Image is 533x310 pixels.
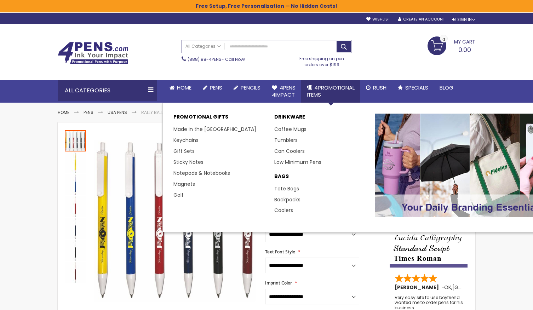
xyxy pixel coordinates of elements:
a: Home [164,80,197,96]
a: Notepads & Notebooks [173,170,230,177]
a: Coffee Mugs [274,126,306,133]
img: font-personalization-examples [390,199,468,268]
a: Pens [84,109,93,115]
a: 4Pens4impact [266,80,301,103]
a: Pens [197,80,228,96]
a: All Categories [182,40,224,52]
a: Pencils [228,80,266,96]
img: Rally Ballpoint Retractable Stick Pen - Solid Colors [65,174,86,195]
a: BAGS [274,173,368,183]
span: Rush [373,84,386,91]
a: Blog [434,80,459,96]
a: Magnets [173,180,195,188]
a: Can Coolers [274,148,305,155]
img: Rally Ballpoint Retractable Stick Pen - Solid Colors [65,152,86,173]
li: Rally Ballpoint Retractable Stick Pen - Solid Colors [141,110,261,115]
div: Free shipping on pen orders over $199 [292,53,352,67]
div: Rally Ballpoint Retractable Stick Pen - Solid Colors [65,195,87,217]
span: Home [177,84,191,91]
a: DRINKWARE [274,114,368,124]
a: Made in the [GEOGRAPHIC_DATA] [173,126,256,133]
p: Promotional Gifts [173,114,267,124]
img: Rally Ballpoint Retractable Stick Pen - Solid Colors [65,262,86,283]
span: - , [441,284,504,291]
span: 4PROMOTIONAL ITEMS [307,84,355,98]
img: Rally Ballpoint Retractable Stick Pen - Solid Colors [65,196,86,217]
a: Backpacks [274,196,300,203]
img: Rally Ballpoint Retractable Stick Pen - Solid Colors [65,240,86,261]
a: Rush [360,80,392,96]
a: Tote Bags [274,185,299,192]
span: Pens [210,84,222,91]
span: 0.00 [458,45,471,54]
img: Rally Ballpoint Retractable Stick Pen - Solid Colors [65,218,86,239]
span: [PERSON_NAME] [395,284,441,291]
a: Golf [173,191,184,199]
div: Rally Ballpoint Retractable Stick Pen - Solid Colors [65,130,87,151]
div: Rally Ballpoint Retractable Stick Pen - Solid Colors [65,261,86,283]
a: Tumblers [274,137,298,144]
span: 0 [442,36,445,43]
span: Specials [405,84,428,91]
a: (888) 88-4PENS [188,56,222,62]
a: Keychains [173,137,199,144]
div: All Categories [58,80,157,101]
span: All Categories [185,44,221,49]
a: Create an Account [398,17,445,22]
div: Rally Ballpoint Retractable Stick Pen - Solid Colors [65,151,87,173]
a: Home [58,109,69,115]
a: USA Pens [108,109,127,115]
a: Specials [392,80,434,96]
div: Rally Ballpoint Retractable Stick Pen - Solid Colors [65,239,87,261]
span: Blog [440,84,453,91]
a: Coolers [274,207,293,214]
span: Text Font Style [265,249,295,255]
img: Rally Ballpoint Retractable Stick Pen - Solid Colors [94,140,256,302]
span: Imprint Color [265,280,292,286]
span: [GEOGRAPHIC_DATA] [452,284,504,291]
img: 4Pens Custom Pens and Promotional Products [58,42,128,64]
span: OK [444,284,451,291]
span: - Call Now! [188,56,245,62]
a: 4PROMOTIONALITEMS [301,80,360,103]
a: Sticky Notes [173,159,204,166]
div: Rally Ballpoint Retractable Stick Pen - Solid Colors [65,217,87,239]
iframe: Reseñas de Clientes en Google [475,291,533,310]
a: Low Minimum Pens [274,159,321,166]
div: Sign In [452,17,475,22]
span: Pencils [241,84,260,91]
a: 0.00 0 [428,36,475,54]
span: 4Pens 4impact [272,84,296,98]
a: Gift Sets [173,148,195,155]
div: Rally Ballpoint Retractable Stick Pen - Solid Colors [65,173,87,195]
a: Wishlist [366,17,390,22]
